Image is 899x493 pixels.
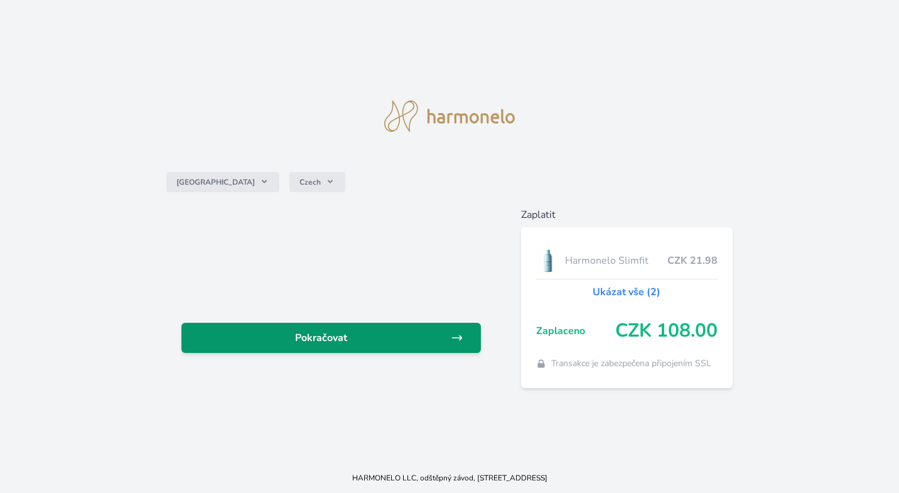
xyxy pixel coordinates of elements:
[536,245,560,276] img: SLIMFIT_se_stinem_x-lo.jpg
[615,320,718,342] span: CZK 108.00
[289,172,345,192] button: Czech
[384,100,515,132] img: logo.svg
[565,253,667,268] span: Harmonelo Slimfit
[166,172,279,192] button: [GEOGRAPHIC_DATA]
[299,177,321,187] span: Czech
[181,323,481,353] a: Pokračovat
[176,177,255,187] span: [GEOGRAPHIC_DATA]
[536,323,615,339] span: Zaplaceno
[521,207,733,222] h6: Zaplatit
[551,357,711,370] span: Transakce je zabezpečena připojením SSL
[667,253,718,268] span: CZK 21.98
[593,284,660,300] a: Ukázat vše (2)
[191,330,451,345] span: Pokračovat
